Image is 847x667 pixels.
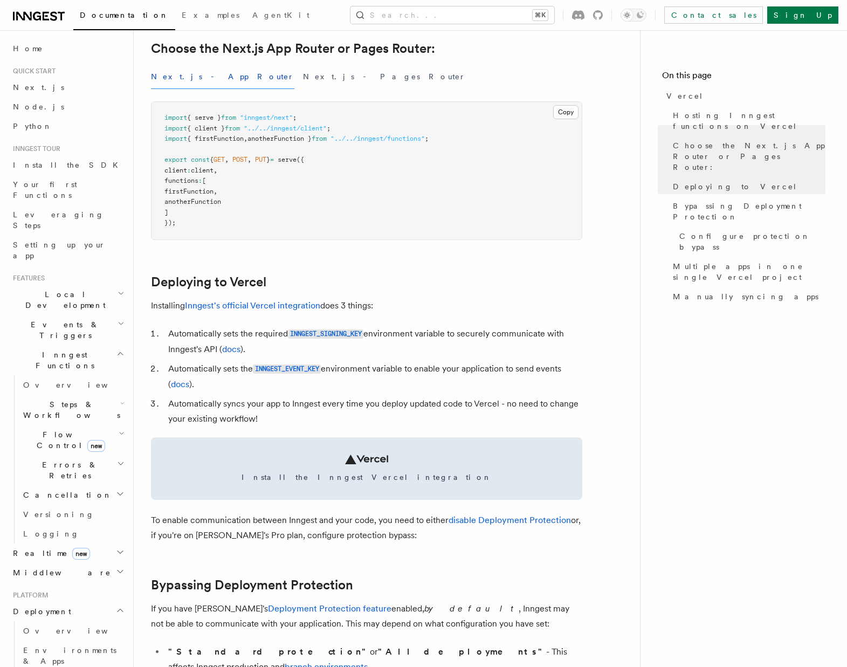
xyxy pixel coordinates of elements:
a: Overview [19,621,127,641]
span: Overview [23,627,134,635]
kbd: ⌘K [533,10,548,20]
a: Deployment Protection feature [268,603,391,614]
span: Middleware [9,567,111,578]
button: Inngest Functions [9,345,127,375]
span: Quick start [9,67,56,75]
li: Automatically sets the environment variable to enable your application to send events ( ). [165,361,582,392]
span: , [244,135,247,142]
span: PUT [255,156,266,163]
span: Next.js [13,83,64,92]
button: Steps & Workflows [19,395,127,425]
span: Platform [9,591,49,600]
span: Logging [23,530,79,538]
span: Install the SDK [13,161,125,169]
a: Your first Functions [9,175,127,205]
span: const [191,156,210,163]
a: Hosting Inngest functions on Vercel [669,106,825,136]
a: Deploying to Vercel [669,177,825,196]
span: Your first Functions [13,180,77,200]
span: ] [164,209,168,216]
span: firstFunction [164,188,214,195]
span: } [266,156,270,163]
span: import [164,114,187,121]
span: POST [232,156,247,163]
h4: On this page [662,69,825,86]
span: AgentKit [252,11,309,19]
a: Inngest's official Vercel integration [185,300,320,311]
a: INNGEST_SIGNING_KEY [288,328,363,339]
li: Automatically sets the required environment variable to securely communicate with Inngest's API ( ). [165,326,582,357]
span: Cancellation [19,490,112,500]
a: Vercel [662,86,825,106]
span: [ [202,177,206,184]
a: INNGEST_EVENT_KEY [253,363,321,374]
span: Overview [23,381,134,389]
span: = [270,156,274,163]
span: from [221,114,236,121]
span: }); [164,219,176,226]
span: Leveraging Steps [13,210,104,230]
button: Flow Controlnew [19,425,127,455]
span: { client } [187,125,225,132]
button: Realtimenew [9,544,127,563]
button: Toggle dark mode [621,9,646,22]
button: Events & Triggers [9,315,127,345]
a: Versioning [19,505,127,524]
span: ; [327,125,330,132]
a: Python [9,116,127,136]
span: import [164,135,187,142]
span: Vercel [666,91,704,101]
button: Next.js - Pages Router [303,65,466,89]
div: Inngest Functions [9,375,127,544]
span: new [72,548,90,560]
a: Leveraging Steps [9,205,127,235]
span: Flow Control [19,429,119,451]
span: , [214,167,217,174]
span: client [191,167,214,174]
code: INNGEST_SIGNING_KEY [288,329,363,339]
button: Copy [553,105,579,119]
button: Middleware [9,563,127,582]
p: To enable communication between Inngest and your code, you need to either or, if you're on [PERSO... [151,513,582,543]
p: Installing does 3 things: [151,298,582,313]
span: Hosting Inngest functions on Vercel [673,110,825,132]
span: { [210,156,214,163]
span: ; [293,114,297,121]
span: Bypassing Deployment Protection [673,201,825,222]
button: Search...⌘K [350,6,554,24]
li: Automatically syncs your app to Inngest every time you deploy updated code to Vercel - no need to... [165,396,582,427]
a: docs [171,379,189,389]
a: Install the SDK [9,155,127,175]
span: Node.js [13,102,64,111]
a: Setting up your app [9,235,127,265]
span: "../../inngest/functions" [330,135,425,142]
span: { firstFunction [187,135,244,142]
a: Multiple apps in one single Vercel project [669,257,825,287]
span: from [312,135,327,142]
a: AgentKit [246,3,316,29]
span: Versioning [23,510,94,519]
span: , [214,188,217,195]
a: Choose the Next.js App Router or Pages Router: [669,136,825,177]
button: Next.js - App Router [151,65,294,89]
a: Choose the Next.js App Router or Pages Router: [151,41,435,56]
a: Node.js [9,97,127,116]
span: Features [9,274,45,283]
a: Manually syncing apps [669,287,825,306]
a: Sign Up [767,6,838,24]
span: anotherFunction [164,198,221,205]
span: , [225,156,229,163]
a: Bypassing Deployment Protection [669,196,825,226]
span: Realtime [9,548,90,559]
span: Documentation [80,11,169,19]
em: by default [424,603,519,614]
span: Steps & Workflows [19,399,120,421]
span: new [87,440,105,452]
span: Deployment [9,606,71,617]
a: Logging [19,524,127,544]
span: Setting up your app [13,240,106,260]
strong: "Standard protection" [168,647,370,657]
span: client [164,167,187,174]
span: Local Development [9,289,118,311]
span: Configure protection bypass [679,231,825,252]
